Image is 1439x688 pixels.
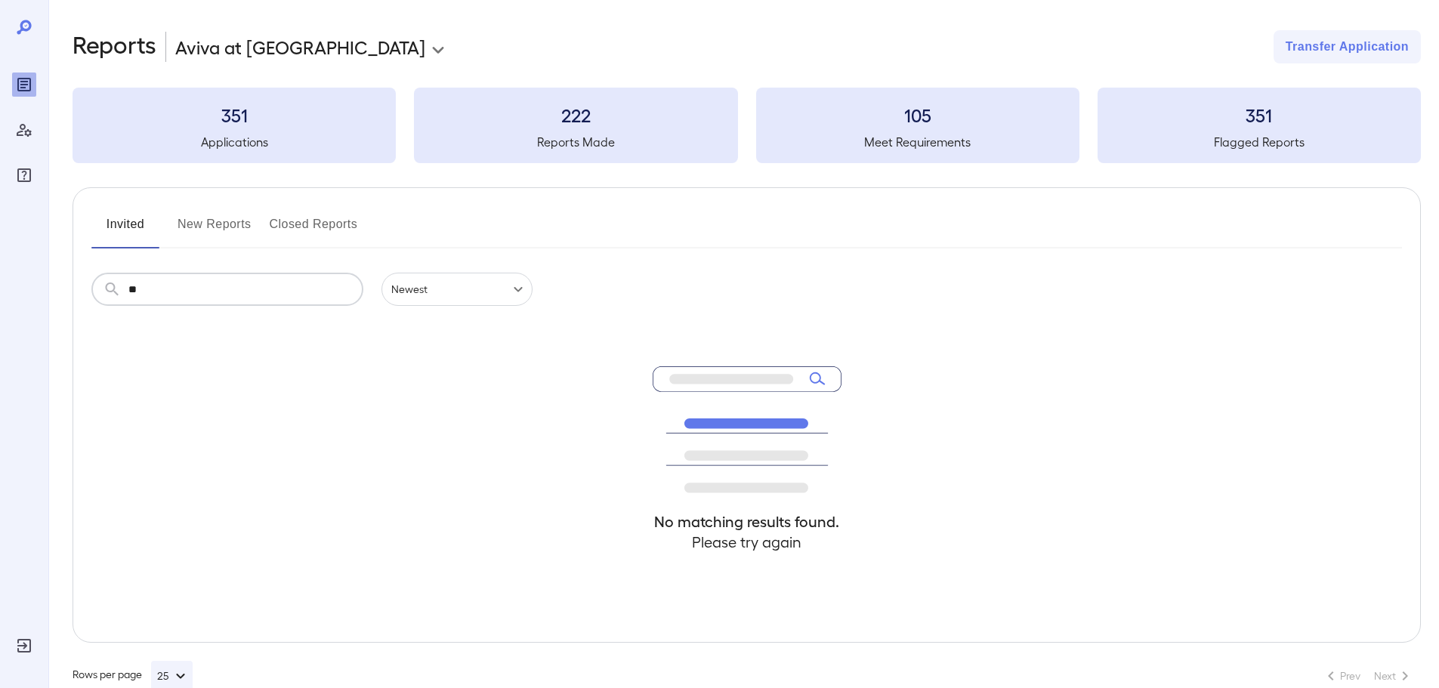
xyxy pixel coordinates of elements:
[414,103,737,127] h3: 222
[175,35,425,59] p: Aviva at [GEOGRAPHIC_DATA]
[381,273,533,306] div: Newest
[91,212,159,248] button: Invited
[73,88,1421,163] summary: 351Applications222Reports Made105Meet Requirements351Flagged Reports
[12,118,36,142] div: Manage Users
[756,103,1079,127] h3: 105
[1315,664,1421,688] nav: pagination navigation
[12,73,36,97] div: Reports
[653,511,841,532] h4: No matching results found.
[73,103,396,127] h3: 351
[653,532,841,552] h4: Please try again
[1098,103,1421,127] h3: 351
[73,133,396,151] h5: Applications
[12,634,36,658] div: Log Out
[12,163,36,187] div: FAQ
[1274,30,1421,63] button: Transfer Application
[178,212,252,248] button: New Reports
[1098,133,1421,151] h5: Flagged Reports
[270,212,358,248] button: Closed Reports
[756,133,1079,151] h5: Meet Requirements
[73,30,156,63] h2: Reports
[414,133,737,151] h5: Reports Made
